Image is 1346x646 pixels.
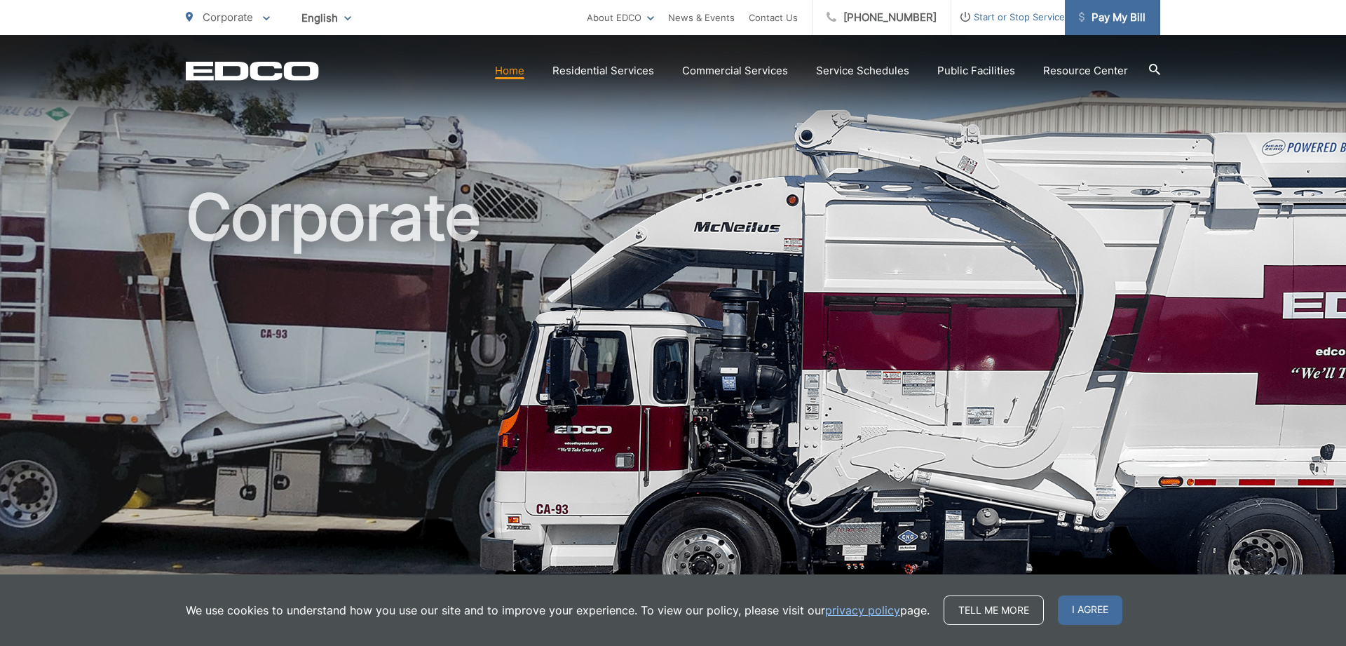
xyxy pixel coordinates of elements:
[1079,9,1146,26] span: Pay My Bill
[816,62,909,79] a: Service Schedules
[186,602,930,619] p: We use cookies to understand how you use our site and to improve your experience. To view our pol...
[552,62,654,79] a: Residential Services
[495,62,524,79] a: Home
[825,602,900,619] a: privacy policy
[668,9,735,26] a: News & Events
[186,61,319,81] a: EDCD logo. Return to the homepage.
[291,6,362,30] span: English
[203,11,253,24] span: Corporate
[1058,595,1122,625] span: I agree
[937,62,1015,79] a: Public Facilities
[749,9,798,26] a: Contact Us
[186,182,1160,626] h1: Corporate
[1043,62,1128,79] a: Resource Center
[587,9,654,26] a: About EDCO
[944,595,1044,625] a: Tell me more
[682,62,788,79] a: Commercial Services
